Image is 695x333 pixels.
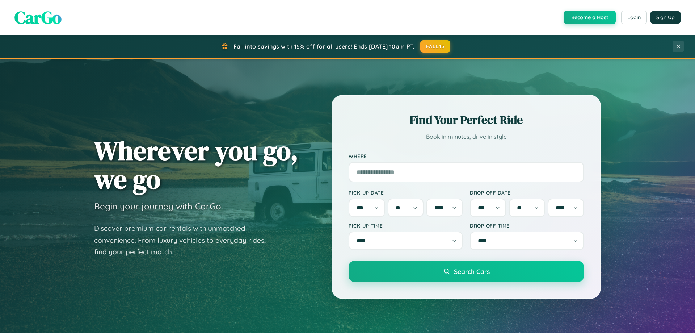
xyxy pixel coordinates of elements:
label: Drop-off Date [470,190,584,196]
span: CarGo [14,5,62,29]
h1: Wherever you go, we go [94,136,298,193]
label: Pick-up Time [349,222,463,229]
h3: Begin your journey with CarGo [94,201,221,212]
span: Fall into savings with 15% off for all users! Ends [DATE] 10am PT. [233,43,415,50]
button: Search Cars [349,261,584,282]
span: Search Cars [454,267,490,275]
h2: Find Your Perfect Ride [349,112,584,128]
p: Discover premium car rentals with unmatched convenience. From luxury vehicles to everyday rides, ... [94,222,275,258]
label: Drop-off Time [470,222,584,229]
button: Login [621,11,647,24]
label: Pick-up Date [349,190,463,196]
p: Book in minutes, drive in style [349,132,584,142]
button: Sign Up [650,11,681,24]
label: Where [349,153,584,159]
button: FALL15 [420,40,451,53]
button: Become a Host [564,11,616,24]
